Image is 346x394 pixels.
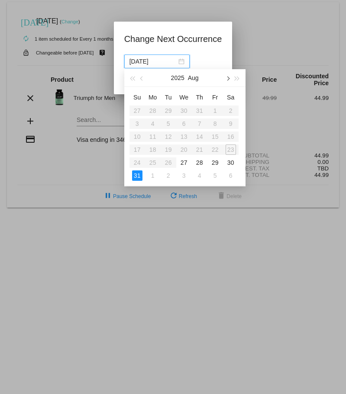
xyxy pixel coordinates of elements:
div: 1 [148,170,158,181]
td: 8/30/2025 [223,156,239,169]
th: Sun [129,90,145,104]
th: Thu [192,90,207,104]
td: 9/5/2025 [207,169,223,182]
th: Tue [161,90,176,104]
th: Mon [145,90,161,104]
div: 3 [179,170,189,181]
div: 28 [194,157,205,168]
button: Next month (PageDown) [223,69,232,86]
td: 9/3/2025 [176,169,192,182]
div: 4 [194,170,205,181]
button: Last year (Control + left) [128,69,137,86]
td: 9/2/2025 [161,169,176,182]
div: 31 [132,170,142,181]
td: 9/1/2025 [145,169,161,182]
button: 2025 [171,69,184,86]
div: 29 [210,157,220,168]
td: 8/29/2025 [207,156,223,169]
div: 6 [226,170,236,181]
th: Sat [223,90,239,104]
td: 8/27/2025 [176,156,192,169]
div: 30 [226,157,236,168]
td: 9/4/2025 [192,169,207,182]
div: 2 [163,170,174,181]
div: 27 [179,157,189,168]
td: 9/6/2025 [223,169,239,182]
th: Fri [207,90,223,104]
button: Aug [188,69,199,86]
input: Select date [129,57,177,66]
button: Next year (Control + right) [232,69,242,86]
div: 5 [210,170,220,181]
td: 8/28/2025 [192,156,207,169]
th: Wed [176,90,192,104]
td: 8/31/2025 [129,169,145,182]
button: Previous month (PageUp) [137,69,147,86]
h1: Change Next Occurrence [124,32,222,46]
